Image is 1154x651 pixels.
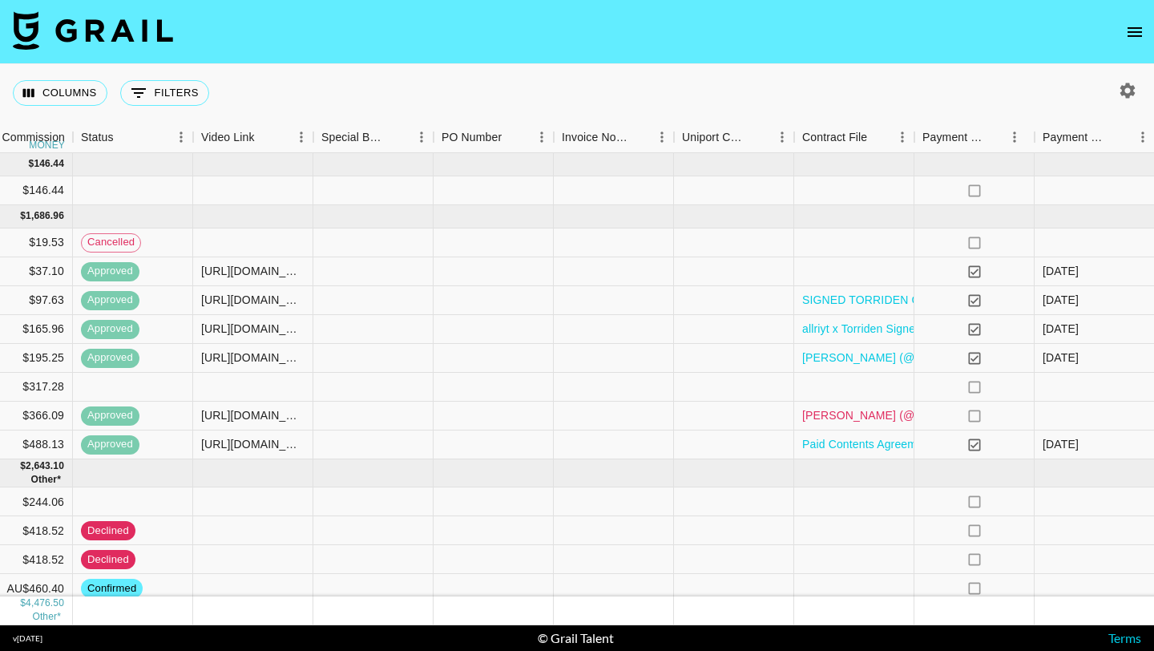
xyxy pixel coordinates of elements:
div: https://www.tiktok.com/@allriyt/video/7531146827391847694 [201,321,305,337]
div: Payment Sent [922,122,985,153]
div: https://www.tiktok.com/@noabruser/video/7523748588539677983?_t=ZN-8xmsYj2Iumc&_r=1 [201,263,305,279]
span: declined [81,524,135,539]
button: Sort [1108,126,1131,148]
div: 31/07/2025 [1043,321,1079,337]
div: Payment Sent Date [1043,122,1108,153]
span: approved [81,408,139,423]
span: approved [81,437,139,452]
button: Menu [650,125,674,149]
div: Special Booking Type [321,122,387,153]
div: $ [20,209,26,223]
div: https://www.instagram.com/p/DMYkRM_Ry0X/ [201,292,305,308]
button: Menu [289,125,313,149]
a: Paid Contents Agreement_allriyt(25.07) (1).pdf [802,436,1039,452]
div: Payment Sent [914,122,1035,153]
div: 04/08/2025 [1043,350,1079,366]
span: AU$ 920.80 [30,474,61,485]
div: https://www.tiktok.com/@allriyt/video/7530007905815301389 [201,436,305,452]
span: cancelled [82,235,140,250]
div: https://www.tiktok.com/@allriyt/video/7527344612793388301?_r=1&_t=ZN-8y3NHTPtPVu [201,407,305,423]
div: Contract File [802,122,867,153]
button: Sort [502,126,524,148]
button: Menu [530,125,554,149]
div: 23/07/2025 [1043,292,1079,308]
button: Show filters [120,80,209,106]
div: $ [20,459,26,473]
div: 146.44 [34,157,64,171]
div: 06/08/2025 [1043,436,1079,452]
div: Video Link [193,122,313,153]
div: 2,643.10 [26,459,64,473]
div: 22/07/2025 [1043,263,1079,279]
div: $ [29,157,34,171]
div: Invoice Notes [554,122,674,153]
div: Invoice Notes [562,122,627,153]
div: Status [73,122,193,153]
span: approved [81,350,139,366]
div: Status [81,122,114,153]
div: money [29,140,65,150]
span: approved [81,321,139,337]
button: Sort [387,126,410,148]
span: approved [81,293,139,308]
div: 4,476.50 [26,597,64,611]
span: AU$ 920.80 [32,612,61,623]
button: Menu [410,125,434,149]
button: Sort [867,126,890,148]
button: Menu [1003,125,1027,149]
div: v [DATE] [13,633,42,644]
button: Select columns [13,80,107,106]
button: Menu [890,125,914,149]
div: Uniport Contact Email [674,122,794,153]
div: $ [20,597,26,611]
div: https://www.tiktok.com/@allriyt/video/7532209587466947895?_r=1&_t=ZN-8yPgcM5Edeg [201,350,305,366]
div: Uniport Contact Email [682,122,748,153]
div: PO Number [442,122,502,153]
div: Special Booking Type [313,122,434,153]
button: Menu [770,125,794,149]
button: Sort [255,126,277,148]
span: confirmed [81,581,143,596]
div: © Grail Talent [538,630,614,646]
a: Terms [1108,630,1141,645]
button: Sort [627,126,650,148]
span: declined [81,552,135,568]
img: Grail Talent [13,11,173,50]
button: Sort [985,126,1007,148]
div: PO Number [434,122,554,153]
a: SIGNED TORRIDEN Contract #2 (1).pdf [802,292,1007,308]
div: Contract File [794,122,914,153]
div: Video Link [201,122,255,153]
button: Sort [748,126,770,148]
button: Menu [169,125,193,149]
div: 1,686.96 [26,209,64,223]
div: Commission [2,122,65,153]
button: Sort [114,126,136,148]
span: approved [81,264,139,279]
a: allriyt x Torriden Signed Contract #1.pdf [802,321,1003,337]
button: open drawer [1119,16,1151,48]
